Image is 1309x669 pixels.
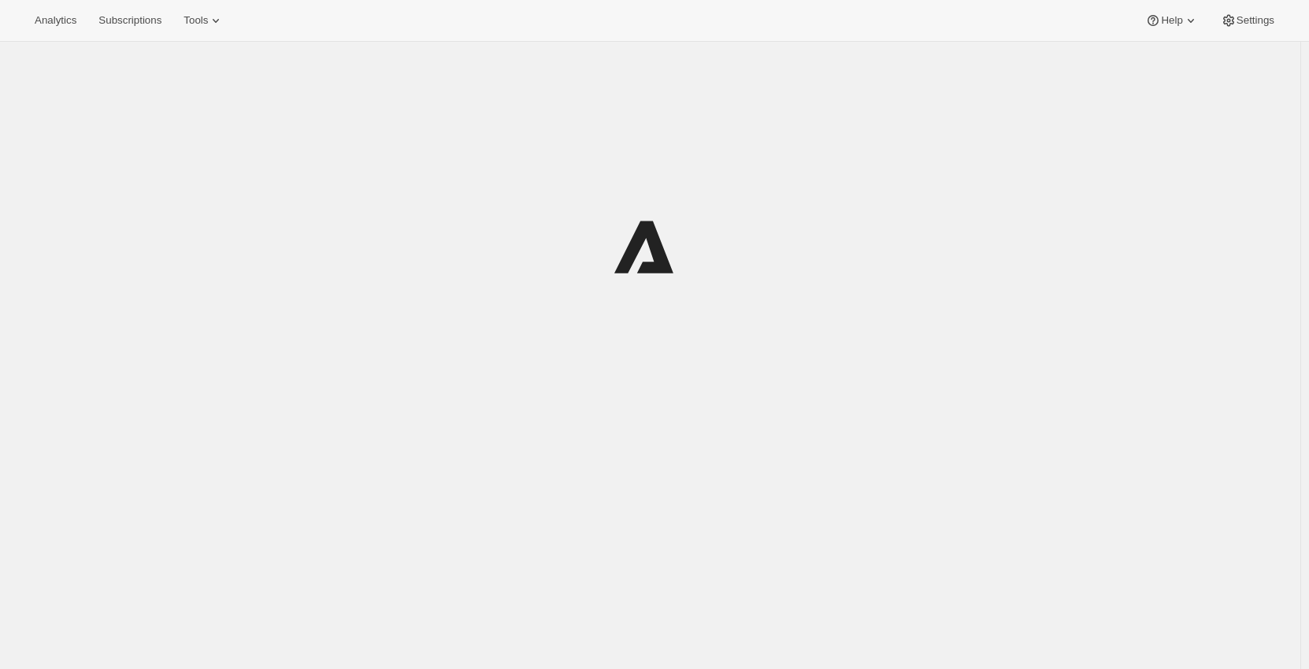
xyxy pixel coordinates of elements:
span: Settings [1237,14,1274,27]
button: Settings [1211,9,1284,32]
span: Tools [184,14,208,27]
button: Subscriptions [89,9,171,32]
span: Subscriptions [98,14,161,27]
button: Analytics [25,9,86,32]
button: Help [1136,9,1207,32]
span: Analytics [35,14,76,27]
span: Help [1161,14,1182,27]
button: Tools [174,9,233,32]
